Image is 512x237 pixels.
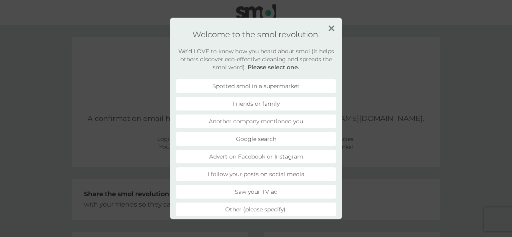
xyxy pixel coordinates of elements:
[176,97,336,110] li: Friends or family
[176,185,336,199] li: Saw your TV ad
[176,114,336,128] li: Another company mentioned you
[176,30,336,39] h1: Welcome to the smol revolution!
[328,25,334,31] img: close
[176,79,336,93] li: Spotted smol in a supermarket
[176,167,336,181] li: I follow your posts on social media
[176,150,336,163] li: Advert on Facebook or Instagram
[248,64,299,71] strong: Please select one.
[176,132,336,146] li: Google search
[176,47,336,71] h2: We’d LOVE to know how you heard about smol (it helps others discover eco-effective cleaning and s...
[176,203,336,216] li: Other (please specify).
